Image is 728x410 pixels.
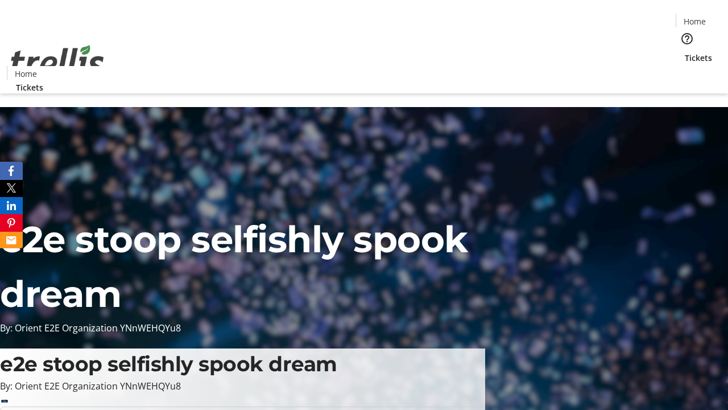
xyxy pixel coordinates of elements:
span: Home [15,68,37,80]
img: Orient E2E Organization YNnWEHQYu8's Logo [7,32,108,89]
span: Tickets [685,52,712,64]
a: Tickets [7,81,52,93]
a: Home [676,15,713,27]
span: Tickets [16,81,43,93]
a: Tickets [676,52,721,64]
span: Home [684,15,706,27]
a: Home [7,68,44,80]
button: Cart [676,64,698,87]
button: Help [676,27,698,50]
